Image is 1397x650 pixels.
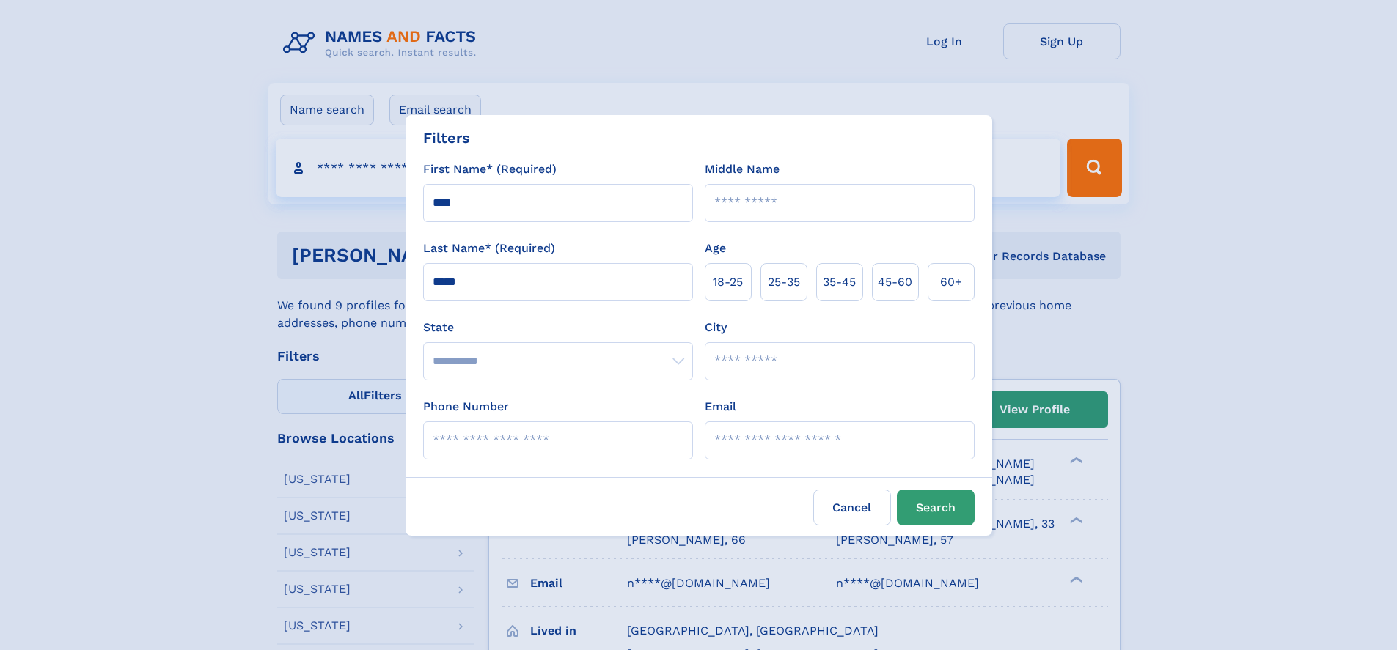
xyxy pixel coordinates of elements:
[705,240,726,257] label: Age
[423,398,509,416] label: Phone Number
[423,240,555,257] label: Last Name* (Required)
[768,273,800,291] span: 25‑35
[423,160,557,178] label: First Name* (Required)
[705,319,727,336] label: City
[940,273,962,291] span: 60+
[423,127,470,149] div: Filters
[423,319,693,336] label: State
[713,273,743,291] span: 18‑25
[705,398,736,416] label: Email
[823,273,856,291] span: 35‑45
[878,273,912,291] span: 45‑60
[705,160,780,178] label: Middle Name
[897,490,975,525] button: Search
[813,490,891,525] label: Cancel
